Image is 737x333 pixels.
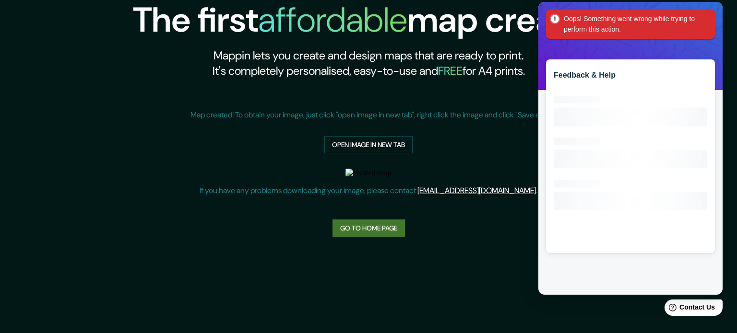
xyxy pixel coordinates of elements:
a: Open image in new tab [324,136,413,154]
iframe: Help widget launcher [652,296,726,322]
img: created-map [345,169,391,177]
p: If you have any problems downloading your image, please contact . [200,185,537,196]
h5: FREE [438,63,463,78]
iframe: Help widget [538,2,723,295]
h2: Mappin lets you create and design maps that are ready to print. It's completely personalised, eas... [133,48,604,79]
p: Map created! To obtain your image, just click "open image in new tab", right click the image and ... [190,109,547,121]
a: Go to home page [333,219,405,237]
a: [EMAIL_ADDRESS][DOMAIN_NAME] [417,185,536,195]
